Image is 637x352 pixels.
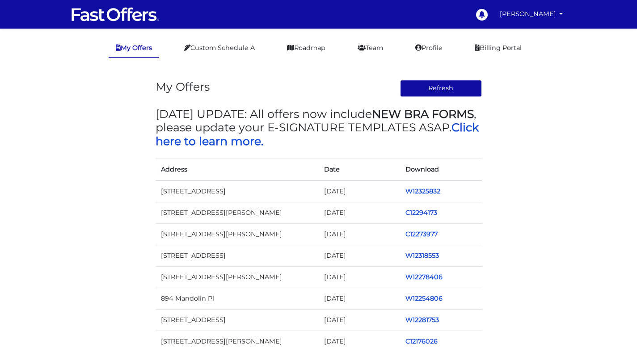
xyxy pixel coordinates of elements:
td: [STREET_ADDRESS] [156,310,319,331]
a: Roadmap [280,39,333,57]
a: C12273977 [405,230,438,238]
td: [DATE] [319,266,401,288]
a: W12254806 [405,294,443,302]
a: W12318553 [405,251,439,260]
button: Refresh [400,80,482,97]
a: W12325832 [405,187,440,195]
a: [PERSON_NAME] [496,5,567,23]
td: [DATE] [319,202,401,223]
th: Address [156,159,319,180]
td: 894 Mandolin Pl [156,288,319,310]
td: [STREET_ADDRESS] [156,245,319,266]
td: [STREET_ADDRESS][PERSON_NAME] [156,266,319,288]
a: Click here to learn more. [156,121,479,147]
a: Profile [408,39,450,57]
td: [DATE] [319,245,401,266]
th: Date [319,159,401,180]
h3: My Offers [156,80,210,93]
a: C12294173 [405,209,437,217]
a: Custom Schedule A [177,39,262,57]
h3: [DATE] UPDATE: All offers now include , please update your E-SIGNATURE TEMPLATES ASAP. [156,107,482,148]
a: W12278406 [405,273,443,281]
td: [DATE] [319,180,401,202]
td: [DATE] [319,223,401,245]
a: W12281753 [405,316,439,324]
td: [STREET_ADDRESS][PERSON_NAME] [156,223,319,245]
a: C12176026 [405,337,438,345]
td: [STREET_ADDRESS] [156,180,319,202]
td: [DATE] [319,288,401,310]
td: [STREET_ADDRESS][PERSON_NAME] [156,202,319,223]
td: [DATE] [319,310,401,331]
a: Team [350,39,390,57]
strong: NEW BRA FORMS [372,107,474,121]
a: Billing Portal [468,39,529,57]
a: My Offers [109,39,159,58]
th: Download [400,159,482,180]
